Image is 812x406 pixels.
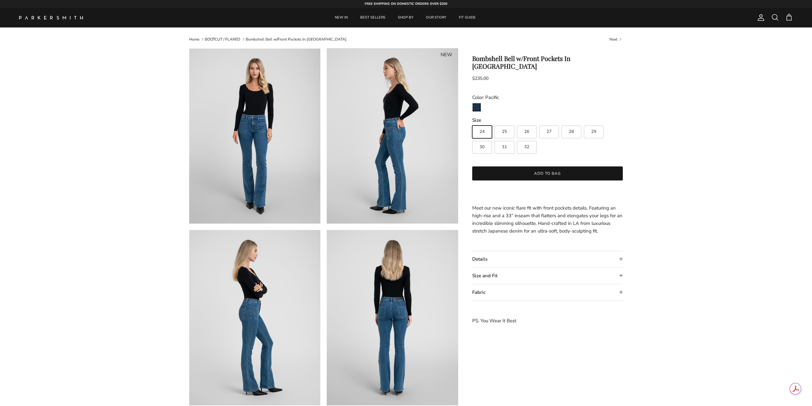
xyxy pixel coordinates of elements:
[502,145,507,149] span: 31
[329,8,354,27] a: NEW IN
[591,130,596,134] span: 29
[480,130,485,134] span: 24
[246,37,346,42] a: Bombshell Bell w/Front Pockets In [GEOGRAPHIC_DATA]
[472,205,622,234] span: Featuring an high-rise and a 33” inseam that flatters and elongates your legs for an incredible s...
[569,130,574,134] span: 28
[453,8,481,27] a: FIT GUIDE
[472,268,623,284] summary: Size and Fit
[472,55,623,70] h1: Bombshell Bell w/Front Pockets In [GEOGRAPHIC_DATA]
[472,251,623,267] summary: Details
[473,103,481,111] img: Pacific
[472,317,623,325] p: PS. You Wear It Best
[354,8,391,27] a: BEST SELLERS
[524,145,529,149] span: 32
[472,117,481,124] legend: Size
[755,14,765,21] a: Account
[95,8,716,27] div: Primary
[609,37,617,42] span: Next
[19,16,83,19] img: Parker Smith
[524,130,529,134] span: 26
[547,130,552,134] span: 27
[392,8,419,27] a: SHOP BY
[472,103,481,114] a: Pacific
[609,36,623,42] a: Next
[502,130,507,134] span: 25
[472,205,588,211] span: Meet our new iconic flare fit with front pockets details.
[365,2,447,6] strong: FREE SHIPPING ON DOMESTIC ORDERS OVER $200
[189,36,623,42] nav: Breadcrumbs
[480,145,485,149] span: 30
[472,166,623,180] button: Add to bag
[205,37,240,42] a: BOOTCUT / FLARED
[472,94,623,101] div: Color: Pacific
[189,37,199,42] a: Home
[420,8,452,27] a: OUR STORY
[472,284,623,301] summary: Fabric
[472,75,488,81] span: $235.00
